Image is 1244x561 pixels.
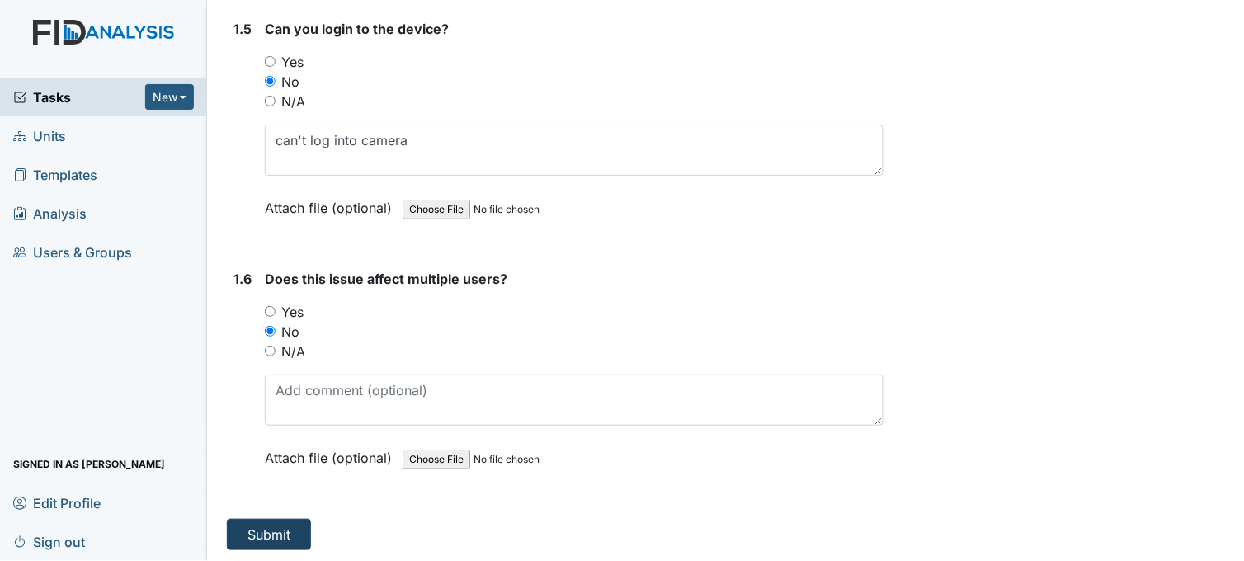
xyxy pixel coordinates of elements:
label: No [281,72,299,92]
span: Units [13,123,66,148]
input: No [265,76,276,87]
label: Yes [281,52,304,72]
label: Attach file (optional) [265,439,398,468]
label: No [281,322,299,342]
span: Signed in as [PERSON_NAME] [13,451,165,477]
span: Users & Groups [13,239,132,265]
a: Tasks [13,87,145,107]
input: No [265,326,276,337]
label: N/A [281,342,305,361]
input: N/A [265,96,276,106]
input: Yes [265,306,276,317]
button: Submit [227,519,311,550]
button: New [145,84,195,110]
span: Edit Profile [13,490,101,516]
label: 1.6 [233,269,252,289]
span: Analysis [13,200,87,226]
label: N/A [281,92,305,111]
label: Yes [281,302,304,322]
input: Yes [265,56,276,67]
label: 1.5 [233,19,252,39]
label: Attach file (optional) [265,189,398,218]
span: Templates [13,162,97,187]
span: Can you login to the device? [265,21,449,37]
span: Does this issue affect multiple users? [265,271,507,287]
input: N/A [265,346,276,356]
span: Sign out [13,529,85,554]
